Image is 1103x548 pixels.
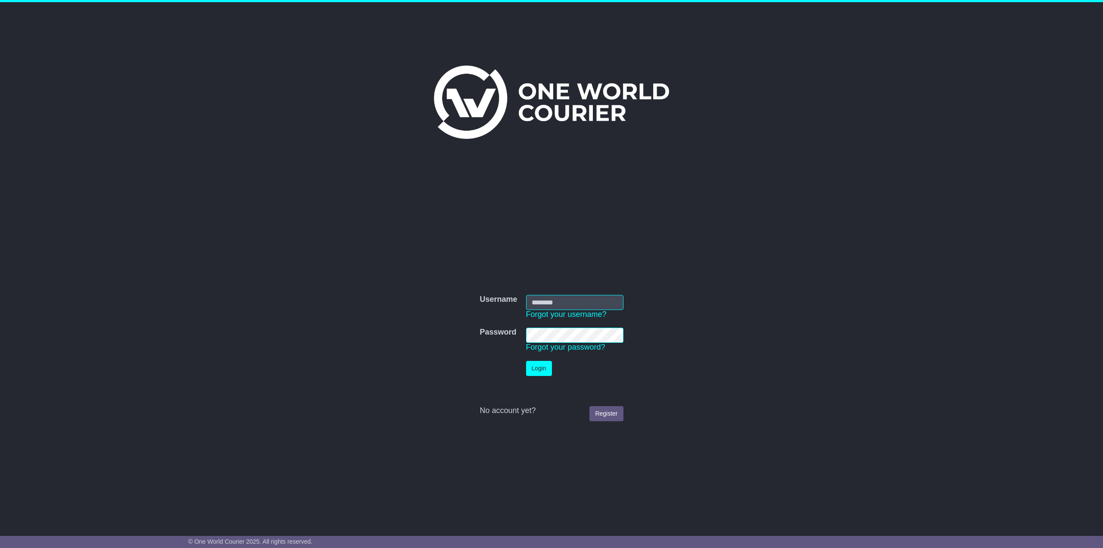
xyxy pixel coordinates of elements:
[526,310,607,319] a: Forgot your username?
[589,406,623,421] a: Register
[434,66,669,139] img: One World
[526,361,552,376] button: Login
[480,295,517,304] label: Username
[480,328,516,337] label: Password
[526,343,605,351] a: Forgot your password?
[480,406,623,416] div: No account yet?
[188,538,313,545] span: © One World Courier 2025. All rights reserved.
